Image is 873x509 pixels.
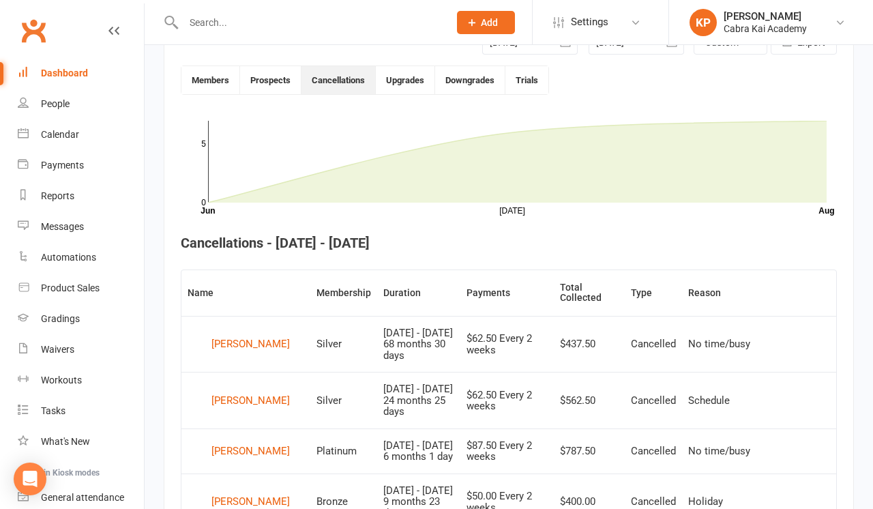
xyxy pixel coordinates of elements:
[181,235,837,250] h4: Cancellations - [DATE] - [DATE]
[377,428,460,474] td: [DATE] - [DATE]
[554,372,625,428] td: $562.50
[18,396,144,426] a: Tasks
[240,66,301,94] button: Prospects
[16,14,50,48] a: Clubworx
[41,405,65,416] div: Tasks
[41,375,82,386] div: Workouts
[18,365,144,396] a: Workouts
[41,282,100,293] div: Product Sales
[705,37,739,48] span: Custom
[188,390,304,411] a: [PERSON_NAME]
[310,372,377,428] td: Silver
[554,270,625,316] th: Total Collected
[376,66,435,94] button: Upgrades
[481,17,498,28] span: Add
[625,316,682,373] td: Cancelled
[377,372,460,428] td: [DATE] - [DATE]
[467,440,548,463] div: $87.50 Every 2 weeks
[41,436,90,447] div: What's New
[18,304,144,334] a: Gradings
[18,242,144,273] a: Automations
[188,334,304,355] a: [PERSON_NAME]
[554,428,625,474] td: $787.50
[41,190,74,201] div: Reports
[724,10,807,23] div: [PERSON_NAME]
[467,390,548,412] div: $62.50 Every 2 weeks
[310,270,377,316] th: Membership
[460,270,554,316] th: Payments
[14,463,46,495] div: Open Intercom Messenger
[383,451,454,463] div: 6 months 1 day
[181,270,310,316] th: Name
[18,181,144,212] a: Reports
[310,316,377,373] td: Silver
[181,66,240,94] button: Members
[383,338,454,361] div: 68 months 30 days
[625,372,682,428] td: Cancelled
[383,395,454,418] div: 24 months 25 days
[625,270,682,316] th: Type
[41,252,96,263] div: Automations
[310,428,377,474] td: Platinum
[505,66,548,94] button: Trials
[301,66,376,94] button: Cancellations
[41,492,124,503] div: General attendance
[41,344,74,355] div: Waivers
[435,66,505,94] button: Downgrades
[211,334,290,355] div: [PERSON_NAME]
[18,89,144,119] a: People
[211,441,290,461] div: [PERSON_NAME]
[18,119,144,150] a: Calendar
[18,273,144,304] a: Product Sales
[211,390,290,411] div: [PERSON_NAME]
[724,23,807,35] div: Cabra Kai Academy
[18,426,144,457] a: What's New
[41,221,84,232] div: Messages
[682,372,836,428] td: Schedule
[571,7,608,38] span: Settings
[690,9,717,36] div: KP
[377,270,460,316] th: Duration
[18,334,144,365] a: Waivers
[41,160,84,171] div: Payments
[682,270,836,316] th: Reason
[188,441,304,461] a: [PERSON_NAME]
[179,13,439,32] input: Search...
[625,428,682,474] td: Cancelled
[41,129,79,140] div: Calendar
[41,313,80,324] div: Gradings
[18,212,144,242] a: Messages
[682,428,836,474] td: No time/busy
[18,150,144,181] a: Payments
[41,98,70,109] div: People
[682,316,836,373] td: No time/busy
[41,68,88,78] div: Dashboard
[457,11,515,34] button: Add
[18,58,144,89] a: Dashboard
[467,333,548,355] div: $62.50 Every 2 weeks
[377,316,460,373] td: [DATE] - [DATE]
[554,316,625,373] td: $437.50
